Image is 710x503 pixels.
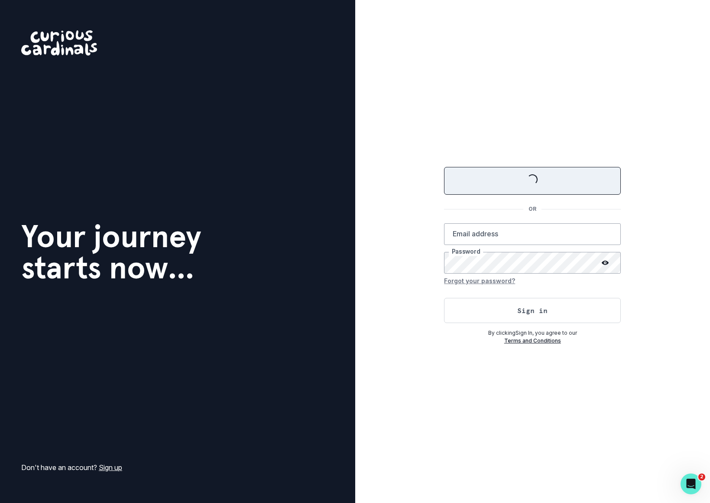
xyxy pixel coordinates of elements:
p: OR [523,205,541,213]
button: Forgot your password? [444,274,515,287]
iframe: Intercom live chat [681,474,701,494]
p: By clicking Sign In , you agree to our [444,329,621,337]
a: Terms and Conditions [504,337,561,344]
button: Sign in [444,298,621,323]
img: Curious Cardinals Logo [21,30,97,56]
span: 2 [698,474,705,480]
h1: Your journey starts now... [21,221,201,283]
a: Sign up [99,463,122,472]
p: Don't have an account? [21,462,122,473]
button: Sign in with Google (GSuite) [444,167,621,195]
